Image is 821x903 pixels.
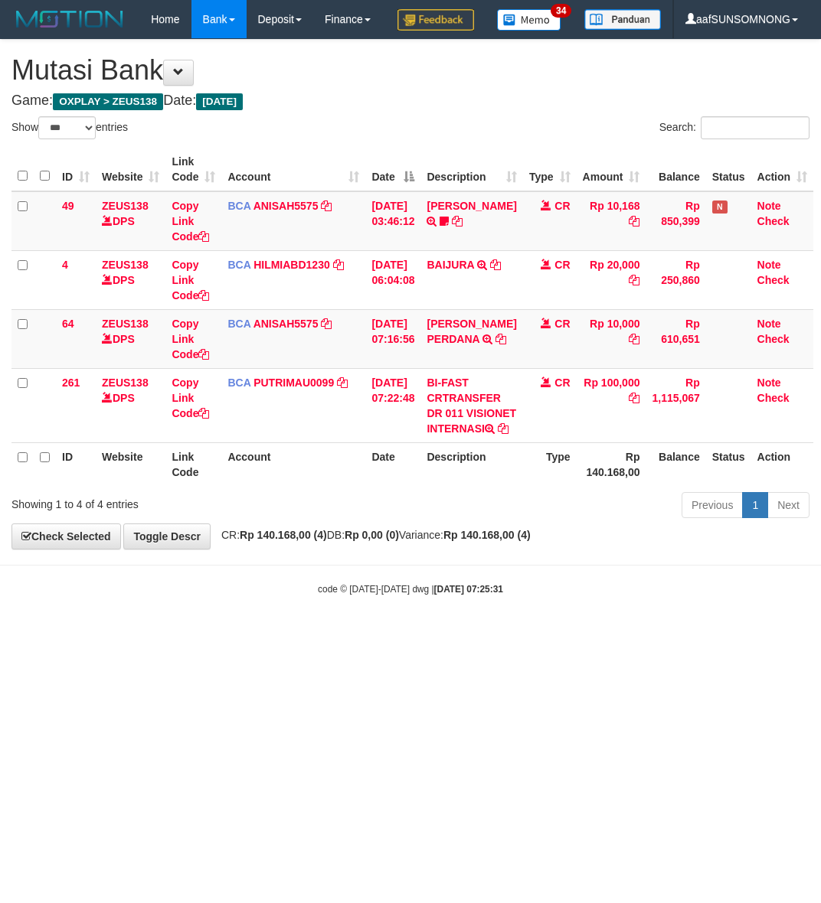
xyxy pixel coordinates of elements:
a: Copy HILMIABD1230 to clipboard [333,259,344,271]
a: Copy INA PAUJANAH to clipboard [452,215,463,227]
td: DPS [96,368,165,442]
span: BCA [227,259,250,271]
td: Rp 20,000 [577,250,646,309]
a: Copy Link Code [172,200,209,243]
td: BI-FAST CRTRANSFER DR 011 VISIONET INTERNASI [420,368,522,442]
a: ZEUS138 [102,377,149,389]
th: Link Code [165,442,221,486]
a: Note [757,200,781,212]
td: Rp 10,168 [577,191,646,251]
span: BCA [227,318,250,330]
a: 1 [742,492,768,518]
a: PUTRIMAU0099 [253,377,334,389]
img: Button%20Memo.svg [497,9,561,31]
select: Showentries [38,116,96,139]
a: Note [757,377,781,389]
th: Link Code: activate to sort column ascending [165,148,221,191]
a: Previous [682,492,743,518]
small: code © [DATE]-[DATE] dwg | [318,584,503,595]
th: Type [523,442,577,486]
td: [DATE] 07:16:56 [365,309,420,368]
td: [DATE] 06:04:08 [365,250,420,309]
th: Status [706,442,751,486]
span: 49 [62,200,74,212]
a: Toggle Descr [123,523,211,549]
a: HILMIABD1230 [253,259,330,271]
div: Showing 1 to 4 of 4 entries [11,491,331,512]
th: Account [221,442,365,486]
a: Check Selected [11,523,121,549]
th: Date: activate to sort column descending [365,148,420,191]
img: panduan.png [584,9,661,30]
a: Copy BAIJURA to clipboard [490,259,501,271]
td: Rp 10,000 [577,309,646,368]
strong: [DATE] 07:25:31 [434,584,503,595]
td: [DATE] 03:46:12 [365,191,420,251]
a: Note [757,259,781,271]
a: [PERSON_NAME] PERDANA [427,318,516,345]
th: Website: activate to sort column ascending [96,148,165,191]
span: CR [554,377,570,389]
span: 34 [551,4,571,18]
a: Copy Link Code [172,318,209,360]
label: Show entries [11,116,128,139]
img: Feedback.jpg [397,9,474,31]
td: Rp 850,399 [646,191,705,251]
a: Copy Rp 10,000 to clipboard [629,333,639,345]
span: BCA [227,377,250,389]
span: CR [554,259,570,271]
span: CR [554,318,570,330]
a: ZEUS138 [102,200,149,212]
th: Description [420,442,522,486]
a: ANISAH5575 [253,318,319,330]
td: DPS [96,309,165,368]
th: Balance [646,442,705,486]
a: Copy Rp 100,000 to clipboard [629,392,639,404]
a: Copy Link Code [172,377,209,419]
span: BCA [227,200,250,212]
span: CR: DB: Variance: [214,529,531,541]
a: Next [767,492,810,518]
span: 4 [62,259,68,271]
a: Copy Link Code [172,259,209,302]
a: BAIJURA [427,259,474,271]
a: Copy Rp 10,168 to clipboard [629,215,639,227]
td: [DATE] 07:22:48 [365,368,420,442]
img: MOTION_logo.png [11,8,128,31]
input: Search: [701,116,810,139]
th: Date [365,442,420,486]
span: OXPLAY > ZEUS138 [53,93,163,110]
a: Copy Rp 20,000 to clipboard [629,274,639,286]
th: Description: activate to sort column ascending [420,148,522,191]
a: Check [757,333,790,345]
th: Balance [646,148,705,191]
a: Copy ANISAH5575 to clipboard [321,200,332,212]
a: Check [757,392,790,404]
span: [DATE] [196,93,243,110]
a: [PERSON_NAME] [427,200,516,212]
label: Search: [659,116,810,139]
strong: Rp 140.168,00 (4) [240,529,327,541]
a: ZEUS138 [102,259,149,271]
strong: Rp 140.168,00 (4) [443,529,531,541]
th: Rp 140.168,00 [577,442,646,486]
span: 64 [62,318,74,330]
td: Rp 610,651 [646,309,705,368]
span: Has Note [712,200,728,214]
th: Status [706,148,751,191]
a: Note [757,318,781,330]
a: ZEUS138 [102,318,149,330]
th: Action [751,442,814,486]
h1: Mutasi Bank [11,55,810,86]
td: Rp 100,000 [577,368,646,442]
strong: Rp 0,00 (0) [345,529,399,541]
a: Check [757,274,790,286]
th: Account: activate to sort column ascending [221,148,365,191]
a: ANISAH5575 [253,200,319,212]
th: Website [96,442,165,486]
span: 261 [62,377,80,389]
a: Copy BI-FAST CRTRANSFER DR 011 VISIONET INTERNASI to clipboard [498,422,509,435]
th: Type: activate to sort column ascending [523,148,577,191]
td: DPS [96,250,165,309]
th: Amount: activate to sort column ascending [577,148,646,191]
